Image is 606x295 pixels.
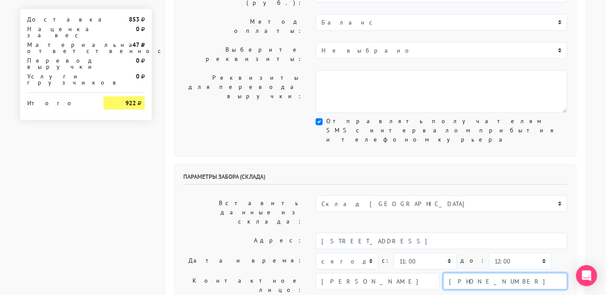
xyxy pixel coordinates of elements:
[132,41,139,49] strong: 47
[129,15,139,23] strong: 853
[443,273,567,290] input: Телефон
[576,265,597,286] div: Open Intercom Messenger
[21,57,97,70] div: Перевод выручки
[21,16,97,22] div: Доставка
[460,253,485,268] label: до:
[177,195,309,229] label: Вставить данные из склада:
[326,117,567,144] label: Отправлять получателям SMS с интервалом прибытия и телефоном курьера
[183,173,567,185] h6: Параметры забора (склада)
[136,25,139,33] strong: 0
[316,273,440,290] input: Имя
[27,96,90,106] div: Итого
[21,73,97,85] div: Услуги грузчиков
[177,42,309,67] label: Выберите реквизиты:
[125,99,136,107] strong: 922
[136,72,139,80] strong: 0
[21,42,97,54] div: Материальная ответственность
[177,233,309,249] label: Адрес:
[136,57,139,64] strong: 0
[177,70,309,113] label: Реквизиты для перевода выручки:
[21,26,97,38] div: Наценка за вес
[177,14,309,39] label: Метод оплаты:
[177,253,309,270] label: Дата и время:
[382,253,390,268] label: c:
